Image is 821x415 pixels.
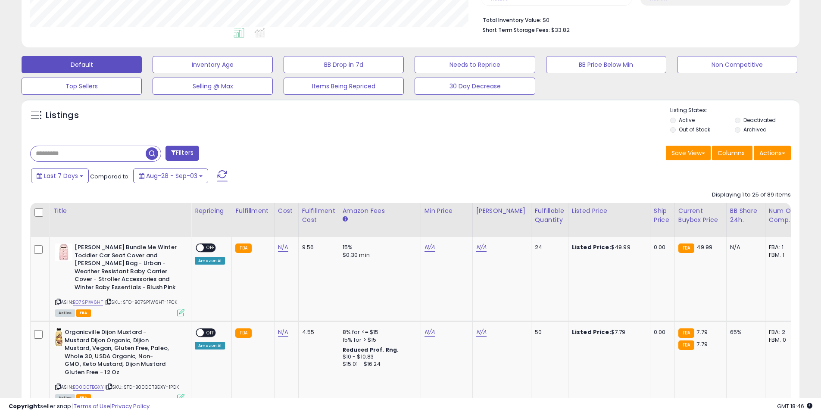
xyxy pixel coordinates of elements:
b: Total Inventory Value: [483,16,541,24]
span: | SKU: STO-B07SP1W6HT-1PCK [104,299,177,306]
div: Current Buybox Price [678,206,723,225]
div: Ship Price [654,206,671,225]
span: Compared to: [90,172,130,181]
label: Active [679,116,695,124]
p: Listing States: [670,106,799,115]
small: FBA [678,328,694,338]
div: 4.55 [302,328,332,336]
span: 7.79 [696,340,708,348]
button: Last 7 Days [31,168,89,183]
button: Needs to Reprice [415,56,535,73]
a: N/A [278,243,288,252]
a: Privacy Policy [112,402,150,410]
div: 15% for > $15 [343,336,414,344]
span: Aug-28 - Sep-03 [146,172,197,180]
div: Title [53,206,187,215]
span: FBA [76,309,91,317]
button: 30 Day Decrease [415,78,535,95]
a: B00C0TBGXY [73,384,104,391]
span: $33.82 [551,26,570,34]
button: Inventory Age [153,56,273,73]
a: N/A [476,243,487,252]
b: Reduced Prof. Rng. [343,346,399,353]
div: Min Price [425,206,469,215]
button: Top Sellers [22,78,142,95]
small: FBA [235,328,251,338]
button: BB Drop in 7d [284,56,404,73]
div: FBA: 1 [769,243,797,251]
h5: Listings [46,109,79,122]
b: [PERSON_NAME] Bundle Me Winter Toddler Car Seat Cover and [PERSON_NAME] Bag - Urban - Weather Res... [75,243,179,293]
span: 7.79 [696,328,708,336]
a: Terms of Use [74,402,110,410]
div: Listed Price [572,206,646,215]
div: 9.56 [302,243,332,251]
span: Last 7 Days [44,172,78,180]
label: Deactivated [743,116,776,124]
button: Columns [712,146,752,160]
a: N/A [476,328,487,337]
div: $49.99 [572,243,643,251]
a: N/A [425,243,435,252]
img: 41lSbddr2LL._SL40_.jpg [55,243,72,261]
div: Amazon Fees [343,206,417,215]
div: Fulfillable Quantity [535,206,565,225]
button: Selling @ Max [153,78,273,95]
div: $7.79 [572,328,643,336]
div: FBM: 0 [769,336,797,344]
small: FBA [235,243,251,253]
div: $0.30 min [343,251,414,259]
b: Listed Price: [572,328,611,336]
div: FBM: 1 [769,251,797,259]
a: B07SP1W6HT [73,299,103,306]
div: Amazon AI [195,257,225,265]
b: Organicville Dijon Mustard - Mustard Dijon Organic, Dijion Mustard, Vegan, Gluten Free, Paleo, Wh... [65,328,169,378]
span: 2025-09-11 18:46 GMT [777,402,812,410]
div: Num of Comp. [769,206,800,225]
button: Default [22,56,142,73]
small: Amazon Fees. [343,215,348,223]
img: 416cynoKenL._SL40_.jpg [55,328,62,346]
span: Columns [718,149,745,157]
div: 15% [343,243,414,251]
span: OFF [204,329,218,337]
small: FBA [678,243,694,253]
span: 49.99 [696,243,712,251]
button: BB Price Below Min [546,56,666,73]
label: Out of Stock [679,126,710,133]
b: Listed Price: [572,243,611,251]
div: 0.00 [654,243,668,251]
span: | SKU: STO-B00C0TBGXY-1PCK [105,384,179,390]
div: Repricing [195,206,228,215]
label: Archived [743,126,767,133]
div: 24 [535,243,562,251]
button: Actions [754,146,791,160]
div: 0.00 [654,328,668,336]
div: $15.01 - $16.24 [343,361,414,368]
div: Fulfillment Cost [302,206,335,225]
div: 65% [730,328,759,336]
strong: Copyright [9,402,40,410]
div: 8% for <= $15 [343,328,414,336]
div: [PERSON_NAME] [476,206,528,215]
a: N/A [278,328,288,337]
div: Amazon AI [195,342,225,349]
span: OFF [204,244,218,252]
div: seller snap | | [9,403,150,411]
span: All listings currently available for purchase on Amazon [55,309,75,317]
b: Short Term Storage Fees: [483,26,550,34]
small: FBA [678,340,694,350]
div: FBA: 2 [769,328,797,336]
li: $0 [483,14,784,25]
div: N/A [730,243,759,251]
button: Save View [666,146,711,160]
div: Fulfillment [235,206,270,215]
div: ASIN: [55,243,184,315]
button: Aug-28 - Sep-03 [133,168,208,183]
div: BB Share 24h. [730,206,762,225]
button: Filters [165,146,199,161]
button: Non Competitive [677,56,797,73]
div: Displaying 1 to 25 of 89 items [712,191,791,199]
div: Cost [278,206,295,215]
button: Items Being Repriced [284,78,404,95]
